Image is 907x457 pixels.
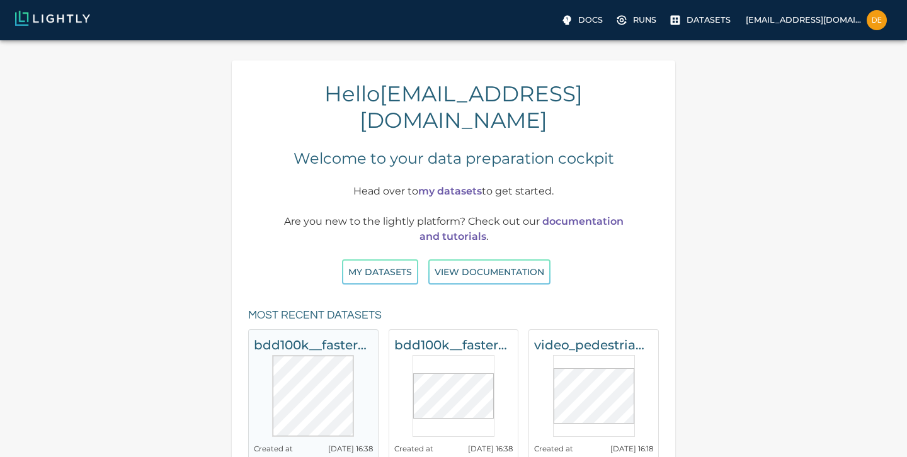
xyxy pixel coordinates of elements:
[558,10,608,30] label: Docs
[419,215,624,242] a: documentation and tutorials
[633,14,656,26] p: Runs
[278,214,629,244] p: Are you new to the lightly platform? Check out our .
[428,266,550,278] a: View documentation
[342,259,418,285] button: My Datasets
[867,10,887,30] img: demo@teamlightly.com
[15,11,90,26] img: Lightly
[578,14,603,26] p: Docs
[613,10,661,30] label: Runs
[428,259,550,285] button: View documentation
[342,266,418,278] a: My Datasets
[278,184,629,199] p: Head over to to get started.
[687,14,731,26] p: Datasets
[666,10,736,30] label: Datasets
[418,185,482,197] a: my datasets
[254,335,373,355] h6: bdd100k__faster_rcnn_r50_fpn_1x_det_val__20250602_143824-crops-faster_rcnn_r50_fpn_1x_det_val
[254,444,293,453] small: Created at
[248,306,382,325] h6: Most recent datasets
[394,444,433,453] small: Created at
[746,14,862,26] p: [EMAIL_ADDRESS][DOMAIN_NAME]
[294,149,614,169] h5: Welcome to your data preparation cockpit
[534,335,653,355] h6: video_pedestrians_50Percent_pretagging_20250602_141819-crops-lightly_pretagging
[610,444,653,453] small: [DATE] 16:18
[741,6,892,34] label: [EMAIL_ADDRESS][DOMAIN_NAME]demo@teamlightly.com
[534,444,573,453] small: Created at
[328,444,373,453] small: [DATE] 16:38
[242,81,665,133] h4: Hello [EMAIL_ADDRESS][DOMAIN_NAME]
[468,444,513,453] small: [DATE] 16:38
[394,335,513,355] h6: bdd100k__faster_rcnn_r50_fpn_1x_det_val__20250602_143824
